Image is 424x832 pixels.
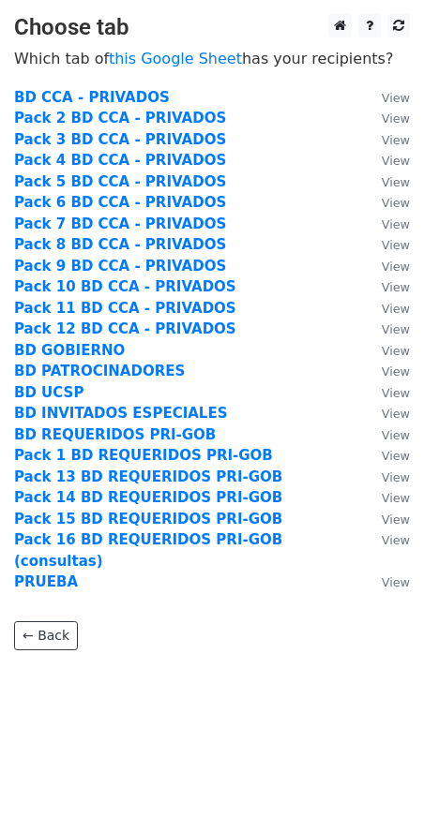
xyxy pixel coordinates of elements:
a: Pack 6 BD CCA - PRIVADOS [14,194,226,211]
a: View [363,173,410,190]
a: View [363,447,410,464]
small: View [382,260,410,274]
a: View [363,426,410,443]
small: View [382,533,410,547]
small: View [382,470,410,484]
a: View [363,236,410,253]
a: Pack 7 BD CCA - PRIVADOS [14,215,226,232]
small: View [382,407,410,421]
small: View [382,575,410,589]
a: Pack 3 BD CCA - PRIVADOS [14,131,226,148]
a: Pack 11 BD CCA - PRIVADOS [14,300,236,317]
a: View [363,573,410,590]
a: PRUEBA [14,573,78,590]
small: View [382,280,410,294]
small: View [382,344,410,358]
a: Pack 10 BD CCA - PRIVADOS [14,278,236,295]
small: View [382,491,410,505]
small: View [382,302,410,316]
small: View [382,111,410,126]
a: Pack 9 BD CCA - PRIVADOS [14,258,226,275]
small: View [382,217,410,231]
small: View [382,238,410,252]
a: BD REQUERIDOS PRI-GOB [14,426,216,443]
a: View [363,531,410,548]
a: BD GOBIERNO [14,342,125,359]
a: Pack 16 BD REQUERIDOS PRI-GOB (consultas) [14,531,282,570]
a: this Google Sheet [109,50,242,67]
p: Which tab of has your recipients? [14,49,410,68]
small: View [382,196,410,210]
small: View [382,428,410,442]
a: BD UCSP [14,384,83,401]
a: Pack 2 BD CCA - PRIVADOS [14,110,226,126]
a: Pack 1 BD REQUERIDOS PRI-GOB [14,447,273,464]
h3: Choose tab [14,14,410,41]
a: Pack 15 BD REQUERIDOS PRI-GOB [14,511,282,527]
a: View [363,215,410,232]
a: View [363,300,410,317]
a: BD INVITADOS ESPECIALES [14,405,227,422]
a: View [363,110,410,126]
small: View [382,386,410,400]
a: View [363,258,410,275]
a: Pack 5 BD CCA - PRIVADOS [14,173,226,190]
a: View [363,89,410,106]
a: View [363,131,410,148]
a: View [363,194,410,211]
a: View [363,405,410,422]
a: Pack 8 BD CCA - PRIVADOS [14,236,226,253]
a: View [363,511,410,527]
a: BD CCA - PRIVADOS [14,89,170,106]
a: View [363,278,410,295]
a: BD PATROCINADORES [14,363,185,379]
a: Pack 12 BD CCA - PRIVADOS [14,320,236,337]
a: Pack 4 BD CCA - PRIVADOS [14,152,226,169]
a: Pack 13 BD REQUERIDOS PRI-GOB [14,468,282,485]
small: View [382,133,410,147]
small: View [382,154,410,168]
small: View [382,322,410,336]
a: View [363,468,410,485]
a: View [363,384,410,401]
a: View [363,152,410,169]
a: View [363,363,410,379]
a: View [363,489,410,506]
a: View [363,342,410,359]
a: Pack 14 BD REQUERIDOS PRI-GOB [14,489,282,506]
a: ← Back [14,621,78,650]
a: View [363,320,410,337]
small: View [382,513,410,527]
small: View [382,175,410,189]
small: View [382,364,410,379]
small: View [382,91,410,105]
small: View [382,449,410,463]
